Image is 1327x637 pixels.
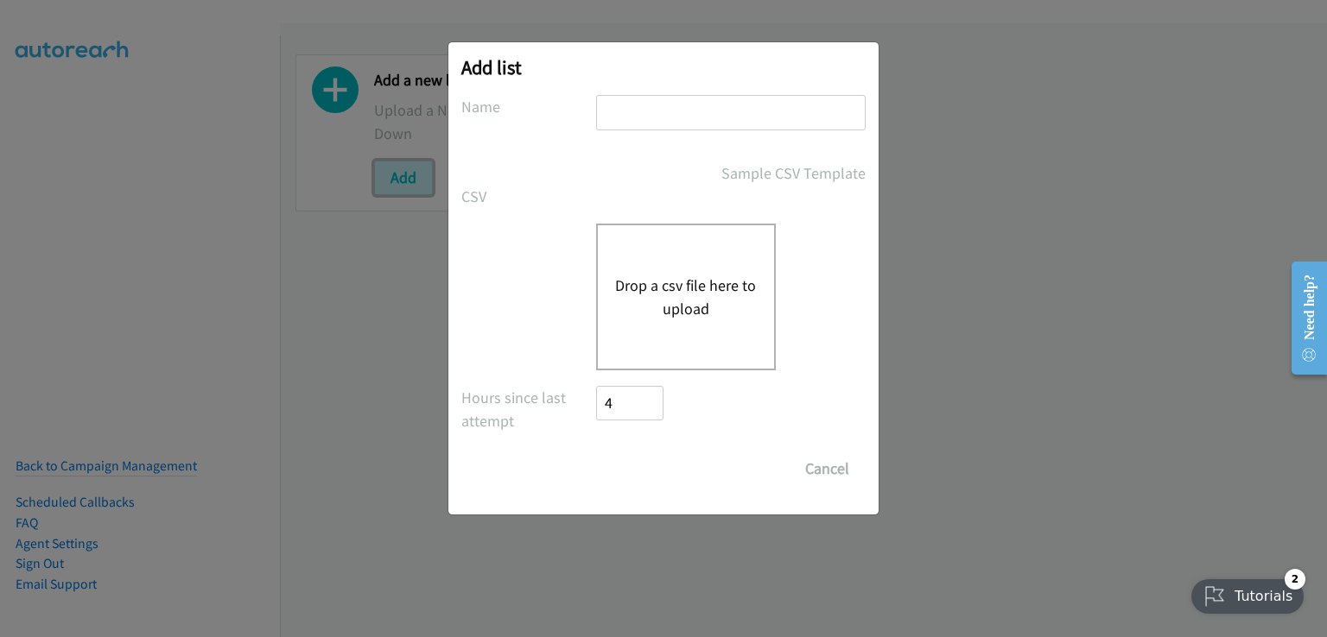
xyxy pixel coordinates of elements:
[461,55,866,79] h2: Add list
[789,451,866,486] button: Cancel
[1181,562,1314,624] iframe: Checklist
[461,386,596,432] label: Hours since last attempt
[461,95,596,118] label: Name
[461,185,596,208] label: CSV
[1278,249,1327,387] iframe: Resource Center
[615,274,757,320] button: Drop a csv file here to upload
[721,161,866,185] a: Sample CSV Template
